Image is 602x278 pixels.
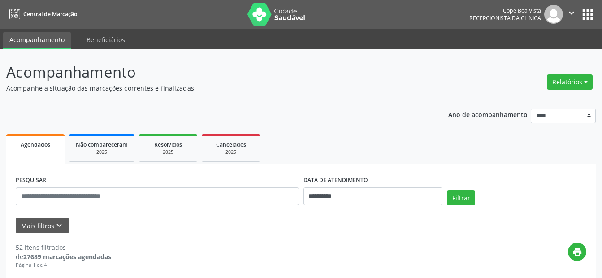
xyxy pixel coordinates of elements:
label: PESQUISAR [16,174,46,187]
div: de [16,252,111,261]
div: 52 itens filtrados [16,243,111,252]
div: 2025 [208,149,253,156]
span: Cancelados [216,141,246,148]
i:  [567,8,576,18]
p: Acompanhe a situação das marcações correntes e finalizadas [6,83,419,93]
button: Filtrar [447,190,475,205]
span: Resolvidos [154,141,182,148]
span: Não compareceram [76,141,128,148]
button: Mais filtroskeyboard_arrow_down [16,218,69,234]
p: Ano de acompanhamento [448,109,528,120]
a: Acompanhamento [3,32,71,49]
button: Relatórios [547,74,593,90]
span: Central de Marcação [23,10,77,18]
span: Agendados [21,141,50,148]
button: apps [580,7,596,22]
a: Central de Marcação [6,7,77,22]
label: DATA DE ATENDIMENTO [303,174,368,187]
button:  [563,5,580,24]
strong: 27689 marcações agendadas [23,252,111,261]
p: Acompanhamento [6,61,419,83]
div: Cope Boa Vista [469,7,541,14]
span: Recepcionista da clínica [469,14,541,22]
button: print [568,243,586,261]
div: Página 1 de 4 [16,261,111,269]
i: print [572,247,582,257]
i: keyboard_arrow_down [54,221,64,230]
div: 2025 [146,149,191,156]
img: img [544,5,563,24]
div: 2025 [76,149,128,156]
a: Beneficiários [80,32,131,48]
